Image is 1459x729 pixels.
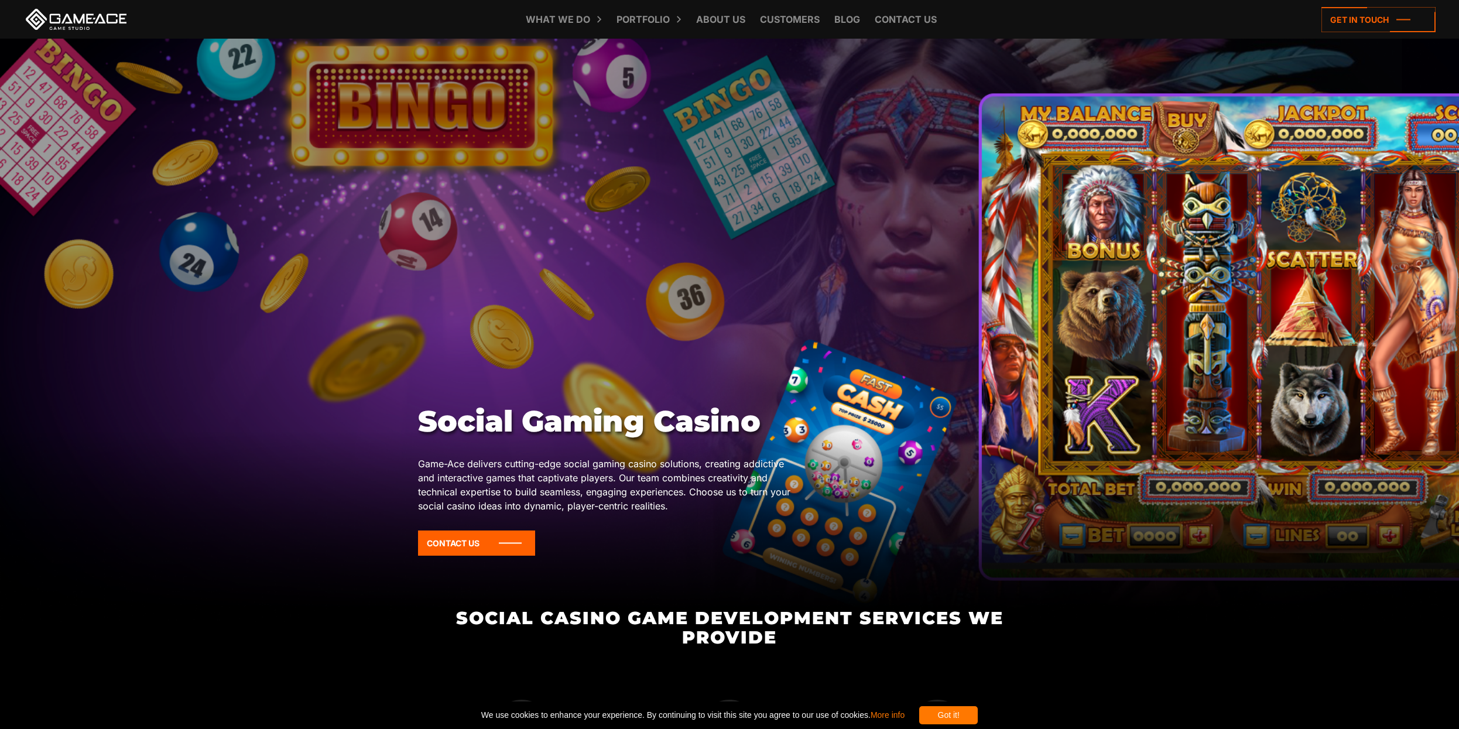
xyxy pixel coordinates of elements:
[871,710,905,720] a: More info
[418,404,792,439] h1: Social Gaming Casino
[418,531,535,556] a: Contact Us
[418,457,792,513] p: Game-Ace delivers cutting-edge social gaming casino solutions, creating addictive and interactive...
[481,706,905,724] span: We use cookies to enhance your experience. By continuing to visit this site you agree to our use ...
[919,706,978,724] div: Got it!
[1321,7,1436,32] a: Get in touch
[418,608,1042,647] h2: Social Casino Game Development Services We Provide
